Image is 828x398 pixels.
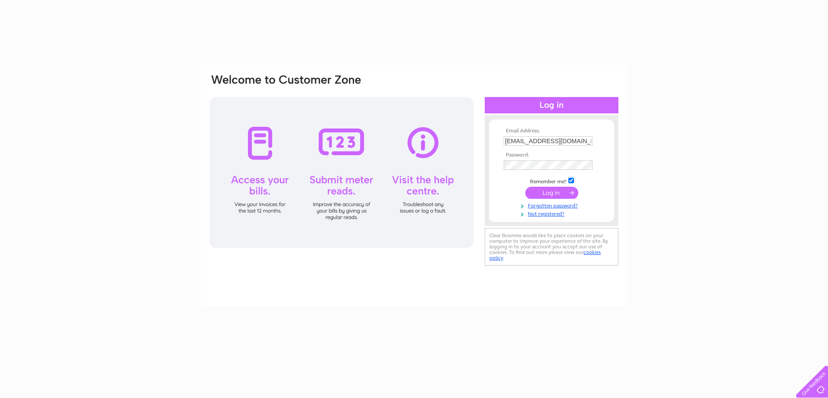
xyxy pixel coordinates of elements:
[502,152,602,158] th: Password:
[504,209,602,217] a: Not registered?
[502,176,602,185] td: Remember me?
[485,228,618,266] div: Clear Business would like to place cookies on your computer to improve your experience of the sit...
[525,187,578,199] input: Submit
[502,128,602,134] th: Email Address:
[489,249,601,261] a: cookies policy
[504,201,602,209] a: Forgotten password?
